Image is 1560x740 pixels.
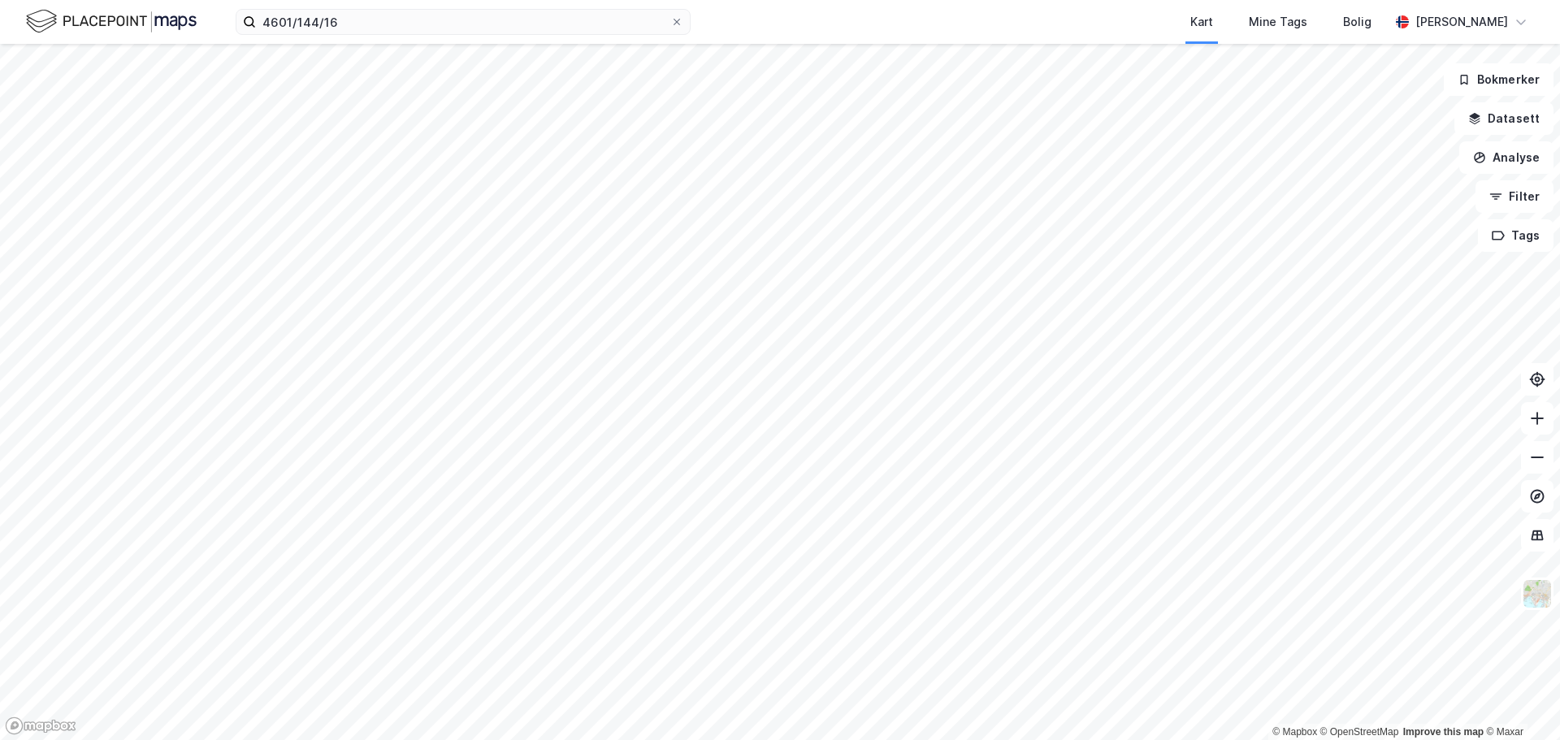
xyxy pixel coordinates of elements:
[1190,12,1213,32] div: Kart
[1522,578,1553,609] img: Z
[5,716,76,735] a: Mapbox homepage
[26,7,197,36] img: logo.f888ab2527a4732fd821a326f86c7f29.svg
[1415,12,1508,32] div: [PERSON_NAME]
[256,10,670,34] input: Søk på adresse, matrikkel, gårdeiere, leietakere eller personer
[1343,12,1371,32] div: Bolig
[1320,726,1399,738] a: OpenStreetMap
[1459,141,1553,174] button: Analyse
[1454,102,1553,135] button: Datasett
[1475,180,1553,213] button: Filter
[1479,662,1560,740] div: Kontrollprogram for chat
[1272,726,1317,738] a: Mapbox
[1479,662,1560,740] iframe: Chat Widget
[1478,219,1553,252] button: Tags
[1249,12,1307,32] div: Mine Tags
[1444,63,1553,96] button: Bokmerker
[1403,726,1484,738] a: Improve this map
